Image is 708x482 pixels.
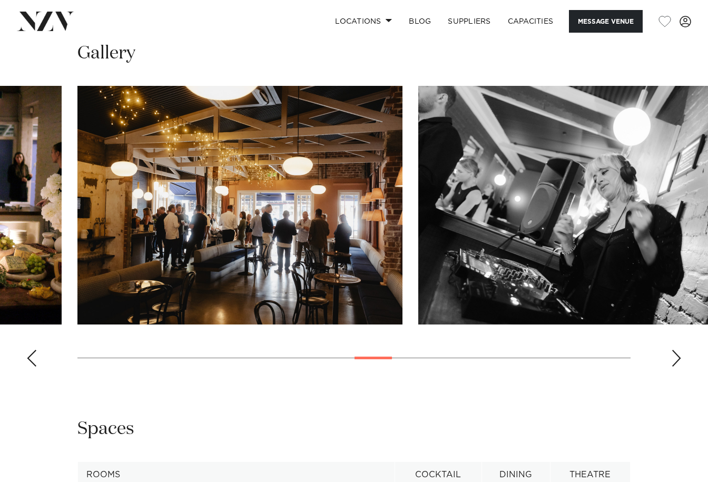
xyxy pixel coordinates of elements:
img: Main event space at Daphnes [77,86,402,324]
img: nzv-logo.png [17,12,74,31]
a: Capacities [499,10,562,33]
a: SUPPLIERS [439,10,499,33]
h2: Gallery [77,42,135,65]
swiper-slide: 13 / 24 [77,86,402,324]
a: Locations [327,10,400,33]
h2: Spaces [77,417,134,441]
button: Message Venue [569,10,643,33]
a: BLOG [400,10,439,33]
